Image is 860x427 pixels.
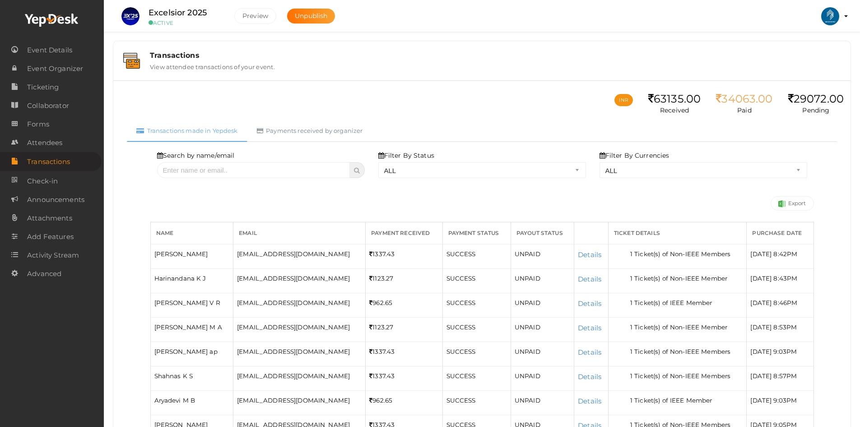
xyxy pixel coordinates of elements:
[369,299,392,306] span: 962.65
[234,8,276,24] button: Preview
[369,324,393,331] span: 1123.27
[27,191,84,209] span: Announcements
[630,346,743,358] li: 1 Ticket(s) of Non-IEEE Members
[27,41,72,59] span: Event Details
[154,275,206,282] span: Harinandana K J
[27,78,59,96] span: Ticketing
[237,275,350,282] span: [EMAIL_ADDRESS][DOMAIN_NAME]
[614,94,632,106] button: INR
[237,397,350,404] span: [EMAIL_ADDRESS][DOMAIN_NAME]
[446,324,476,331] span: SUCCESS
[511,293,574,317] td: UNPAID
[149,6,207,19] label: Excelsior 2025
[369,397,392,404] span: 962.65
[150,51,841,60] div: Transactions
[750,299,797,306] span: [DATE] 8:46PM
[578,324,601,332] a: Details
[630,297,743,309] li: 1 Ticket(s) of IEEE Member
[771,196,814,211] a: Export
[630,321,743,333] li: 1 Ticket(s) of Non-IEEE Member
[233,222,366,244] th: Email
[27,246,79,264] span: Activity Stream
[511,244,574,268] td: UNPAID
[750,275,797,282] span: [DATE] 8:43PM
[750,372,797,380] span: [DATE] 8:57PM
[150,222,233,244] th: Name
[27,60,83,78] span: Event Organizer
[154,348,218,355] span: [PERSON_NAME] ap
[154,250,208,258] span: [PERSON_NAME]
[630,370,743,382] li: 1 Ticket(s) of Non-IEEE Members
[378,151,434,160] label: Filter By Status
[648,93,701,106] div: 63135.00
[821,7,839,25] img: ACg8ocIlr20kWlusTYDilfQwsc9vjOYCKrm0LB8zShf3GP8Yo5bmpMCa=s100
[511,268,574,293] td: UNPAID
[237,250,350,258] span: [EMAIL_ADDRESS][DOMAIN_NAME]
[118,64,846,72] a: Transactions View attendee transactions of your event.
[788,106,844,115] p: Pending
[369,372,395,380] span: 1337.43
[27,209,72,227] span: Attachments
[121,7,139,25] img: IIZWXVCU_small.png
[123,53,140,69] img: bank-details.svg
[578,250,601,259] a: Details
[154,372,193,380] span: Shahnas K S
[157,162,350,178] input: Enter name or email..
[27,265,61,283] span: Advanced
[578,397,601,405] a: Details
[446,299,476,306] span: SUCCESS
[442,222,511,244] th: Payment Status
[750,348,797,355] span: [DATE] 9:03PM
[511,366,574,390] td: UNPAID
[778,200,786,207] img: Success
[608,222,747,244] th: Ticket Details
[369,250,395,258] span: 1337.43
[247,120,372,142] a: Payments received by organizer
[511,317,574,342] td: UNPAID
[578,299,601,308] a: Details
[446,397,476,404] span: SUCCESS
[366,222,442,244] th: Payment Received
[154,324,222,331] span: [PERSON_NAME] M A
[630,394,743,407] li: 1 Ticket(s) of IEEE Member
[511,342,574,366] td: UNPAID
[27,153,70,171] span: Transactions
[154,299,220,306] span: [PERSON_NAME] V R
[27,172,58,190] span: Check-in
[27,134,62,152] span: Attendees
[149,19,221,26] small: ACTIVE
[27,115,49,133] span: Forms
[750,250,797,258] span: [DATE] 8:42PM
[237,372,350,380] span: [EMAIL_ADDRESS][DOMAIN_NAME]
[446,348,476,355] span: SUCCESS
[27,228,74,246] span: Add Features
[369,275,393,282] span: 1123.27
[750,397,797,404] span: [DATE] 9:03PM
[716,93,772,106] div: 34063.00
[446,250,476,258] span: SUCCESS
[750,324,797,331] span: [DATE] 8:53PM
[511,222,574,244] th: Payout Status
[295,12,327,20] span: Unpublish
[578,348,601,357] a: Details
[630,272,743,285] li: 1 Ticket(s) of Non-IEEE Member
[237,348,350,355] span: [EMAIL_ADDRESS][DOMAIN_NAME]
[127,120,247,142] a: Transactions made in Yepdesk
[237,299,350,306] span: [EMAIL_ADDRESS][DOMAIN_NAME]
[578,275,601,283] a: Details
[630,248,743,260] li: 1 Ticket(s) of Non-IEEE Members
[716,106,772,115] p: Paid
[511,390,574,415] td: UNPAID
[287,9,335,23] button: Unpublish
[446,275,476,282] span: SUCCESS
[788,93,844,106] div: 29072.00
[747,222,814,244] th: Purchase Date
[578,372,601,381] a: Details
[648,106,701,115] p: Received
[27,97,69,115] span: Collaborator
[446,372,476,380] span: SUCCESS
[237,324,350,331] span: [EMAIL_ADDRESS][DOMAIN_NAME]
[369,348,395,355] span: 1337.43
[150,60,275,70] label: View attendee transactions of your event.
[600,151,669,160] label: Filter By Currencies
